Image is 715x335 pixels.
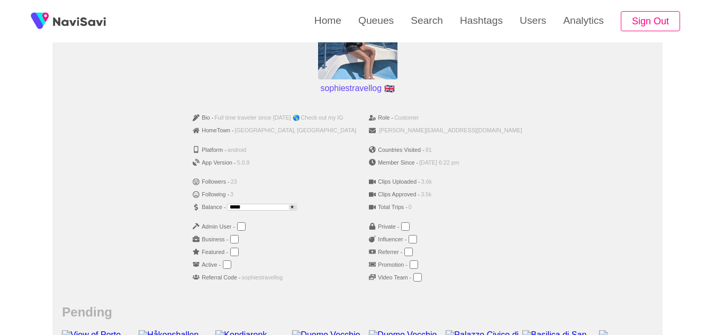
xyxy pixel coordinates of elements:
span: Referral Code - [193,274,241,280]
span: 5.0.9 [237,159,250,166]
img: fireSpot [53,16,106,26]
span: Followers - [193,178,230,185]
span: Influencer - [369,236,406,242]
span: Business - [193,236,228,242]
span: UK flag [384,85,395,93]
span: Private - [369,223,399,230]
span: 3 [230,191,233,197]
span: Role - [369,114,393,121]
span: Clips Approved - [369,191,420,198]
span: 23 [231,178,237,185]
span: Following - [193,191,229,198]
span: HomeTown - [193,127,233,134]
span: Active - [193,261,221,268]
span: [DATE] 6:22 pm [419,159,459,166]
button: Sign Out [621,11,680,32]
img: fireSpot [26,8,53,34]
p: sophiestravellog [316,79,399,97]
span: 81 [426,147,432,153]
span: [GEOGRAPHIC_DATA], [GEOGRAPHIC_DATA] [234,127,356,133]
span: Admin User - [193,223,235,230]
span: Full time traveler since [DATE] 🌎 Check out my IG [214,114,343,121]
span: Featured - [193,248,228,255]
span: App Version - [193,159,236,166]
span: sophiestravellog [242,274,283,280]
span: [PERSON_NAME][EMAIL_ADDRESS][DOMAIN_NAME] [379,127,522,133]
h2: Pending [62,305,653,320]
span: Bio - [193,114,213,121]
span: Video Team - [369,274,411,280]
span: Promotion - [369,261,408,268]
span: 3.5k [421,191,431,197]
span: Countries Visited - [369,146,424,153]
span: Platform - [193,146,227,153]
span: Total Trips - [369,204,408,211]
span: Clips Uploaded - [369,178,420,185]
span: Member Since - [369,159,418,166]
span: Balance - [193,204,225,211]
span: 3.6k [421,178,432,185]
span: 0 [409,204,412,210]
span: android [228,147,247,153]
span: Referrer - [369,248,402,255]
span: Customer [394,114,419,121]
